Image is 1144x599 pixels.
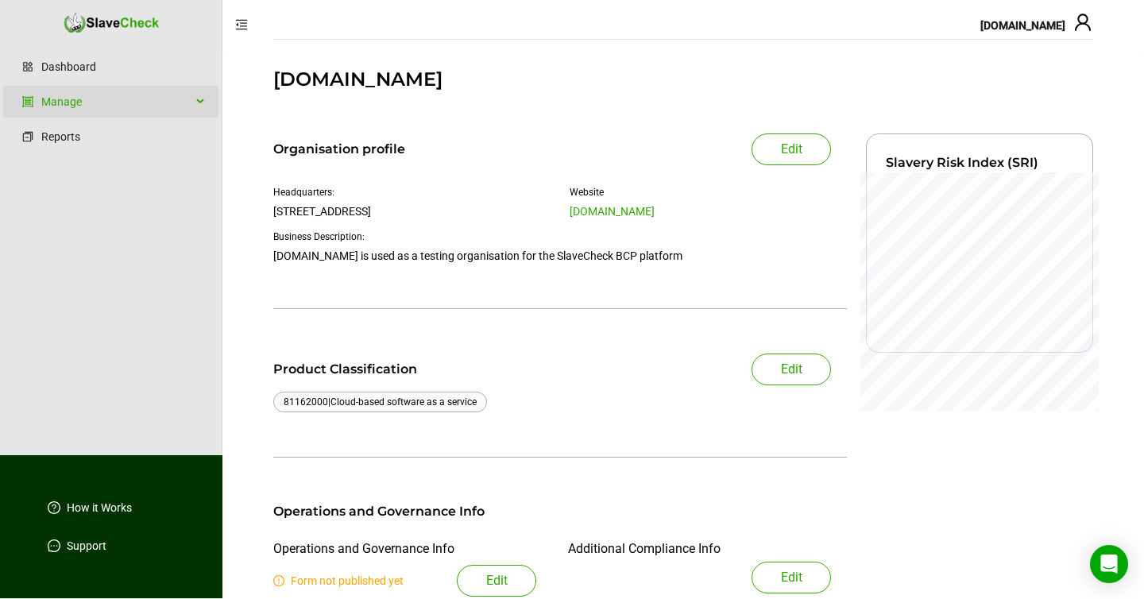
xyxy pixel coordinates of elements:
[273,539,454,558] div: Operations and Governance Info
[273,203,551,219] div: [STREET_ADDRESS]
[41,121,206,153] a: Reports
[67,500,132,516] a: How it Works
[781,360,802,379] span: Edit
[1073,13,1092,32] span: user
[48,501,60,514] span: question-circle
[886,153,1073,172] div: Slavery Risk Index (SRI)
[486,571,508,590] span: Edit
[273,140,405,159] div: Organisation profile
[781,140,802,159] span: Edit
[273,65,1093,94] div: [DOMAIN_NAME]
[570,184,847,200] div: Website
[781,568,802,587] span: Edit
[273,360,474,379] div: Product Classification
[1090,545,1128,583] div: Open Intercom Messenger
[273,574,404,587] span: Form not published yet
[235,18,248,31] span: menu-fold
[67,538,106,554] a: Support
[284,394,477,410] div: 81162000 | Cloud-based software as a service
[41,51,206,83] a: Dashboard
[273,229,847,245] div: Business Description:
[457,565,536,597] button: Edit
[568,539,721,558] div: Additional Compliance Info
[41,86,191,118] a: Manage
[273,248,847,264] p: [DOMAIN_NAME] is used as a testing organisation for the SlaveCheck BCP platform
[48,539,60,552] span: message
[273,184,551,200] div: Headquarters:
[752,562,831,593] button: Edit
[752,133,831,165] button: Edit
[273,502,831,521] div: Operations and Governance Info
[273,575,284,586] span: exclamation-circle
[22,96,33,107] span: group
[980,19,1065,32] span: [DOMAIN_NAME]
[752,354,831,385] button: Edit
[570,205,655,218] a: [DOMAIN_NAME]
